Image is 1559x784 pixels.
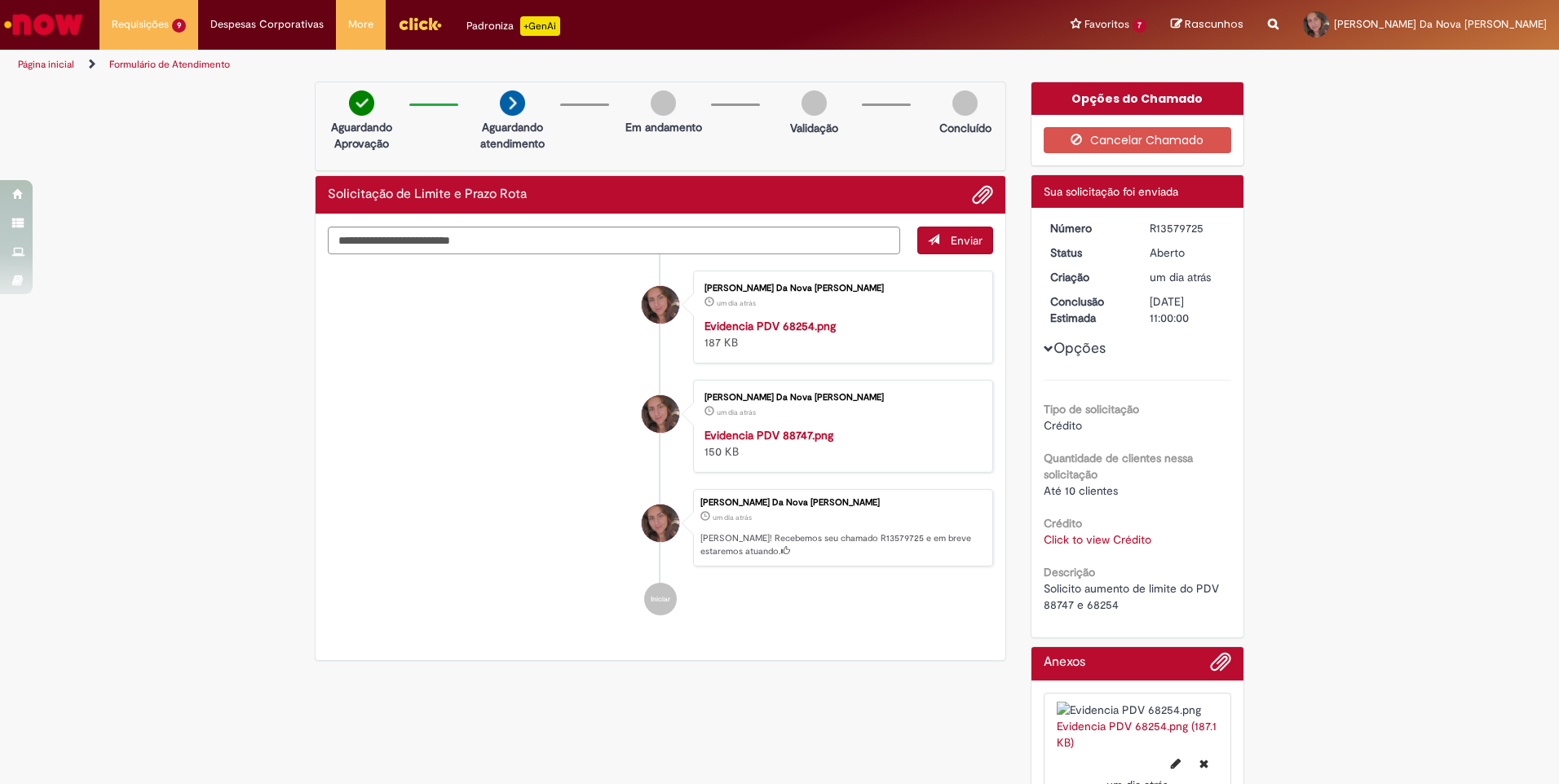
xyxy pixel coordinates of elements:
[972,184,993,205] button: Adicionar anexos
[1044,184,1178,199] span: Sua solicitação foi enviada
[348,16,373,33] span: More
[2,8,86,41] img: ServiceNow
[1057,702,1219,718] img: Evidencia PDV 68254.png
[18,58,74,71] a: Página inicial
[939,120,991,136] p: Concluído
[1038,269,1138,285] dt: Criação
[1044,402,1139,416] b: Tipo de solicitação
[952,90,978,116] img: img-circle-grey.png
[1044,451,1193,482] b: Quantidade de clientes nessa solicitação
[642,286,679,324] div: Gabriela Castelani Da Nova Brandao Campos
[1171,17,1243,33] a: Rascunhos
[328,187,527,202] h2: Solicitação de Limite e Prazo Rota Histórico de tíquete
[1084,16,1129,33] span: Favoritos
[717,298,756,308] time: 30/09/2025 08:28:45
[1133,19,1146,33] span: 7
[1044,532,1151,547] a: Click to view Crédito
[642,395,679,433] div: Gabriela Castelani Da Nova Brandao Campos
[1185,16,1243,32] span: Rascunhos
[1150,293,1226,326] div: [DATE] 11:00:00
[1044,483,1118,498] span: Até 10 clientes
[700,498,984,508] div: [PERSON_NAME] Da Nova [PERSON_NAME]
[704,393,976,403] div: [PERSON_NAME] Da Nova [PERSON_NAME]
[500,90,525,116] img: arrow-next.png
[1044,516,1082,531] b: Crédito
[398,11,442,36] img: click_logo_yellow_360x200.png
[328,227,900,254] textarea: Digite sua mensagem aqui...
[172,19,186,33] span: 9
[704,284,976,293] div: [PERSON_NAME] Da Nova [PERSON_NAME]
[1044,127,1232,153] button: Cancelar Chamado
[951,233,983,248] span: Enviar
[349,90,374,116] img: check-circle-green.png
[1038,293,1138,326] dt: Conclusão Estimada
[704,427,976,460] div: 150 KB
[109,58,230,71] a: Formulário de Atendimento
[520,16,560,36] p: +GenAi
[1334,17,1547,31] span: [PERSON_NAME] Da Nova [PERSON_NAME]
[704,428,833,443] a: Evidencia PDV 88747.png
[1150,220,1226,236] div: R13579725
[1150,270,1211,284] time: 30/09/2025 08:32:18
[112,16,169,33] span: Requisições
[1150,244,1226,261] div: Aberto
[473,119,552,152] p: Aguardando atendimento
[713,513,752,522] span: um dia atrás
[1161,751,1190,777] button: Editar nome de arquivo Evidencia PDV 68254.png
[700,532,984,557] p: [PERSON_NAME]! Recebemos seu chamado R13579725 e em breve estaremos atuando.
[704,319,836,333] a: Evidencia PDV 68254.png
[1044,565,1095,579] b: Descrição
[917,227,993,254] button: Enviar
[651,90,676,116] img: img-circle-grey.png
[12,50,1027,80] ul: Trilhas de página
[717,407,756,417] span: um dia atrás
[717,298,756,308] span: um dia atrás
[1150,270,1211,284] span: um dia atrás
[322,119,401,152] p: Aguardando Aprovação
[704,318,976,350] div: 187 KB
[642,504,679,542] div: Gabriela Castelani Da Nova Brandao Campos
[717,407,756,417] time: 30/09/2025 08:27:27
[1038,244,1138,261] dt: Status
[1210,651,1231,680] button: Adicionar anexos
[1044,655,1085,670] h2: Anexos
[1044,581,1222,612] span: Solicito aumento de limite do PDV 88747 e 68254
[1057,719,1217,750] a: Evidencia PDV 68254.png (187.1 KB)
[1190,751,1218,777] button: Excluir Evidencia PDV 68254.png
[790,120,838,136] p: Validação
[1038,220,1138,236] dt: Número
[1044,418,1082,433] span: Crédito
[802,90,827,116] img: img-circle-grey.png
[1150,269,1226,285] div: 30/09/2025 08:32:18
[625,119,702,135] p: Em andamento
[466,16,560,36] div: Padroniza
[328,489,993,567] li: Gabriela Castelani Da Nova Brandao Campos
[1031,82,1244,115] div: Opções do Chamado
[328,254,993,632] ul: Histórico de tíquete
[210,16,324,33] span: Despesas Corporativas
[713,513,752,522] time: 30/09/2025 08:32:18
